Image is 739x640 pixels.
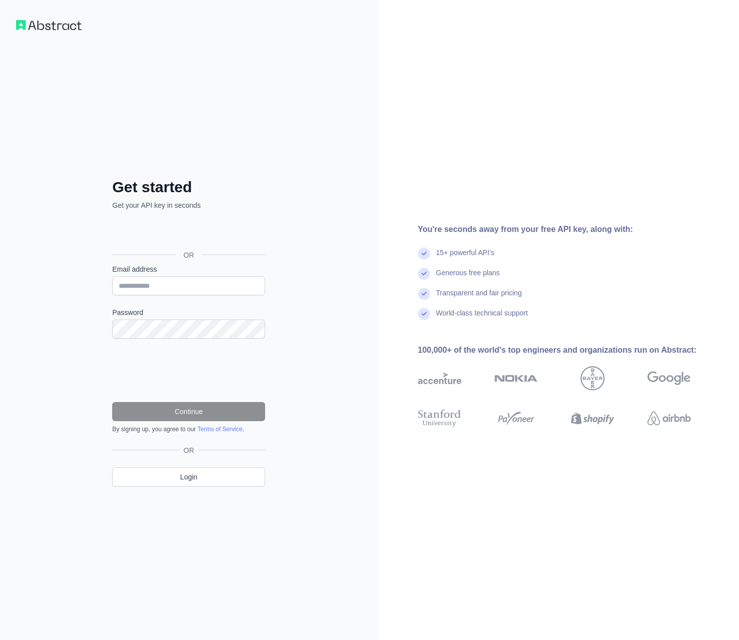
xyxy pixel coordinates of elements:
img: bayer [581,366,605,390]
iframe: reCAPTCHA [112,351,265,390]
img: stanford university [418,408,461,429]
p: Get your API key in seconds [112,200,265,210]
img: google [647,366,691,390]
img: accenture [418,366,461,390]
img: check mark [418,288,430,300]
img: shopify [571,408,614,429]
button: Continue [112,402,265,421]
div: World-class technical support [436,308,528,328]
iframe: Sign in with Google Button [107,221,268,244]
a: Login [112,467,265,487]
div: 15+ powerful API's [436,248,495,268]
img: nokia [495,366,538,390]
img: check mark [418,268,430,280]
h2: Get started [112,178,265,196]
div: By signing up, you agree to our . [112,425,265,433]
label: Password [112,307,265,317]
span: OR [176,250,202,260]
img: airbnb [647,408,691,429]
img: check mark [418,308,430,320]
img: check mark [418,248,430,260]
img: Workflow [16,20,81,30]
label: Email address [112,264,265,274]
div: Transparent and fair pricing [436,288,522,308]
a: Terms of Service [197,426,242,433]
span: OR [180,445,198,455]
img: payoneer [495,408,538,429]
div: 100,000+ of the world's top engineers and organizations run on Abstract: [418,344,723,356]
div: Generous free plans [436,268,500,288]
div: You're seconds away from your free API key, along with: [418,223,723,235]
